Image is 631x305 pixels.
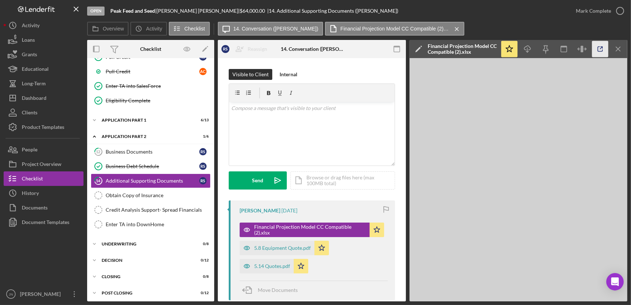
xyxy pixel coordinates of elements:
[240,241,329,255] button: 5.8 Equipment Quote.pdf
[4,287,84,301] button: JN[PERSON_NAME]
[103,26,124,32] label: Overview
[96,149,101,154] tspan: 12
[102,134,191,139] div: Application Part 2
[221,45,229,53] div: R S
[184,26,205,32] label: Checklist
[106,221,210,227] div: Enter TA into DownHome
[233,26,318,32] label: 14. Conversation ([PERSON_NAME])
[102,242,191,246] div: Underwriting
[325,22,464,36] button: Financial Projection Model CC Compatible (2).xlsx
[156,8,240,14] div: [PERSON_NAME] [PERSON_NAME] |
[106,69,199,74] div: Pull Credit
[240,208,280,213] div: [PERSON_NAME]
[232,69,269,80] div: Visible to Client
[229,171,287,190] button: Send
[96,178,101,183] tspan: 14
[248,42,267,56] div: Reassign
[146,26,162,32] label: Activity
[267,8,398,14] div: | 14. Additional Supporting Documents ([PERSON_NAME])
[252,171,264,190] div: Send
[196,242,209,246] div: 0 / 8
[280,69,297,80] div: Internal
[130,22,167,36] button: Activity
[569,4,627,18] button: Mark Complete
[106,207,210,213] div: Credit Analysis Support- Spread Financials
[91,203,211,217] a: Credit Analysis Support- Spread Financials
[102,118,191,122] div: Application Part 1
[102,291,191,295] div: Post Closing
[240,259,308,273] button: 5.14 Quotes.pdf
[229,69,272,80] button: Visible to Client
[106,149,199,155] div: Business Documents
[87,7,105,16] div: Open
[196,274,209,279] div: 0 / 8
[196,134,209,139] div: 1 / 6
[106,83,210,89] div: Enter TA into SalesForce
[91,93,211,108] a: Eligibility Complete
[218,42,274,56] button: RSReassign
[91,79,211,93] a: Enter TA into SalesForce
[106,98,210,103] div: Eligibility Complete
[410,58,627,301] iframe: Document Preview
[102,258,191,263] div: Decision
[240,8,267,14] div: $64,000.00
[199,177,207,184] div: R S
[106,163,199,169] div: Business Debt Schedule
[91,174,211,188] a: 14Additional Supporting DocumentsRS
[196,291,209,295] div: 0 / 12
[91,145,211,159] a: 12Business DocumentsRS
[110,8,155,14] b: Peak Feed and Seed
[106,178,199,184] div: Additional Supporting Documents
[276,69,301,80] button: Internal
[196,258,209,263] div: 0 / 12
[341,26,449,32] label: Financial Projection Model CC Compatible (2).xlsx
[18,287,65,303] div: [PERSON_NAME]
[199,68,207,75] div: A C
[258,287,298,293] span: Move Documents
[87,22,129,36] button: Overview
[91,159,211,174] a: Business Debt ScheduleRS
[576,4,611,18] div: Mark Complete
[110,8,156,14] div: |
[199,148,207,155] div: R S
[140,46,161,52] div: Checklist
[240,223,384,237] button: Financial Projection Model CC Compatible (2).xlsx
[91,64,211,79] a: Pull CreditAC
[106,192,210,198] div: Obtain Copy of Insurance
[9,292,13,296] text: JN
[218,22,323,36] button: 14. Conversation ([PERSON_NAME])
[199,163,207,170] div: R S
